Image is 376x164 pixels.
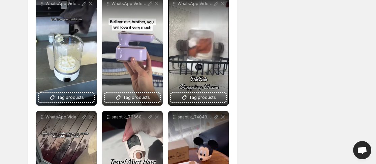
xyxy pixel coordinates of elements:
[45,114,81,120] p: WhatsApp Video [DATE] at 72451 PM
[178,114,213,120] p: snaptik_7484888306170318123_v2
[353,141,371,159] a: Open chat
[189,94,216,101] span: Tag products
[57,94,84,101] span: Tag products
[112,1,147,6] p: WhatsApp Video [DATE] at 72427 PM 1
[123,94,150,101] span: Tag products
[178,1,213,6] p: WhatsApp Video [DATE] at 72427 PM
[39,93,94,102] button: Tag products
[105,93,160,102] button: Tag products
[112,114,147,120] p: snaptik_7366007404242291973_v2
[45,1,81,6] p: WhatsApp Video [DATE] at 72452 PM
[171,93,226,102] button: Tag products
